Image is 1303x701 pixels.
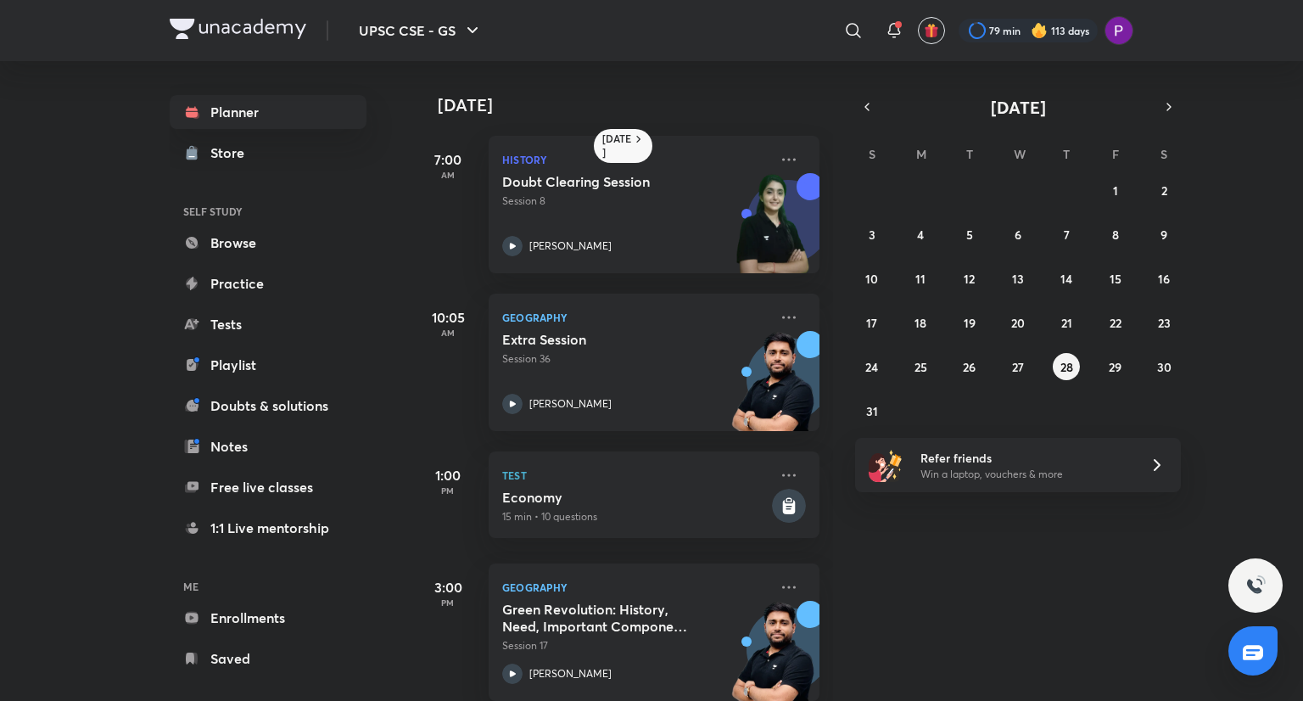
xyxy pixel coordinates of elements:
[907,353,934,380] button: August 25, 2025
[170,572,366,601] h6: ME
[414,328,482,338] p: AM
[1053,221,1080,248] button: August 7, 2025
[1150,265,1177,292] button: August 16, 2025
[1150,309,1177,336] button: August 23, 2025
[502,509,769,524] p: 15 min • 10 questions
[956,309,983,336] button: August 19, 2025
[1160,227,1167,243] abbr: August 9, 2025
[1102,309,1129,336] button: August 22, 2025
[1102,265,1129,292] button: August 15, 2025
[502,601,713,635] h5: Green Revolution: History, Need, Important Components & Drawbacks
[502,577,769,597] p: Geography
[1061,315,1072,331] abbr: August 21, 2025
[917,227,924,243] abbr: August 4, 2025
[414,597,482,608] p: PM
[170,136,366,170] a: Store
[964,271,975,287] abbr: August 12, 2025
[1110,271,1121,287] abbr: August 15, 2025
[1053,265,1080,292] button: August 14, 2025
[414,307,482,328] h5: 10:05
[170,19,306,39] img: Company Logo
[1012,271,1024,287] abbr: August 13, 2025
[170,601,366,635] a: Enrollments
[1102,221,1129,248] button: August 8, 2025
[866,315,877,331] abbr: August 17, 2025
[1110,315,1121,331] abbr: August 22, 2025
[349,14,493,48] button: UPSC CSE - GS
[858,309,886,336] button: August 17, 2025
[1113,182,1118,199] abbr: August 1, 2025
[1063,146,1070,162] abbr: Thursday
[869,227,875,243] abbr: August 3, 2025
[1245,575,1266,596] img: ttu
[726,331,819,448] img: unacademy
[529,396,612,412] p: [PERSON_NAME]
[907,309,934,336] button: August 18, 2025
[956,221,983,248] button: August 5, 2025
[1015,227,1021,243] abbr: August 6, 2025
[502,489,769,506] h5: Economy
[438,95,836,115] h4: [DATE]
[1112,227,1119,243] abbr: August 8, 2025
[924,23,939,38] img: avatar
[963,359,976,375] abbr: August 26, 2025
[170,511,366,545] a: 1:1 Live mentorship
[170,95,366,129] a: Planner
[502,307,769,328] p: Geography
[170,307,366,341] a: Tests
[170,470,366,504] a: Free live classes
[529,666,612,681] p: [PERSON_NAME]
[1104,16,1133,45] img: Preeti Pandey
[991,96,1046,119] span: [DATE]
[414,465,482,485] h5: 1:00
[502,331,713,348] h5: Extra Session
[1102,353,1129,380] button: August 29, 2025
[1053,309,1080,336] button: August 21, 2025
[858,221,886,248] button: August 3, 2025
[858,397,886,424] button: August 31, 2025
[920,467,1129,482] p: Win a laptop, vouchers & more
[602,132,632,160] h6: [DATE]
[170,642,366,676] a: Saved
[414,170,482,180] p: AM
[1060,359,1073,375] abbr: August 28, 2025
[1060,271,1072,287] abbr: August 14, 2025
[1064,227,1070,243] abbr: August 7, 2025
[170,197,366,226] h6: SELF STUDY
[1014,146,1026,162] abbr: Wednesday
[502,638,769,653] p: Session 17
[869,146,875,162] abbr: Sunday
[502,149,769,170] p: History
[1004,221,1032,248] button: August 6, 2025
[529,238,612,254] p: [PERSON_NAME]
[1158,315,1171,331] abbr: August 23, 2025
[858,265,886,292] button: August 10, 2025
[956,353,983,380] button: August 26, 2025
[1102,177,1129,204] button: August 1, 2025
[1012,359,1024,375] abbr: August 27, 2025
[1004,353,1032,380] button: August 27, 2025
[858,353,886,380] button: August 24, 2025
[502,465,769,485] p: Test
[414,149,482,170] h5: 7:00
[502,173,713,190] h5: Doubt Clearing Session
[964,315,976,331] abbr: August 19, 2025
[865,271,878,287] abbr: August 10, 2025
[920,449,1129,467] h6: Refer friends
[170,226,366,260] a: Browse
[915,271,926,287] abbr: August 11, 2025
[502,193,769,209] p: Session 8
[170,389,366,423] a: Doubts & solutions
[1150,177,1177,204] button: August 2, 2025
[1053,353,1080,380] button: August 28, 2025
[726,173,819,290] img: unacademy
[866,403,878,419] abbr: August 31, 2025
[1004,265,1032,292] button: August 13, 2025
[1011,315,1025,331] abbr: August 20, 2025
[914,315,926,331] abbr: August 18, 2025
[1109,359,1121,375] abbr: August 29, 2025
[170,19,306,43] a: Company Logo
[879,95,1157,119] button: [DATE]
[170,266,366,300] a: Practice
[966,146,973,162] abbr: Tuesday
